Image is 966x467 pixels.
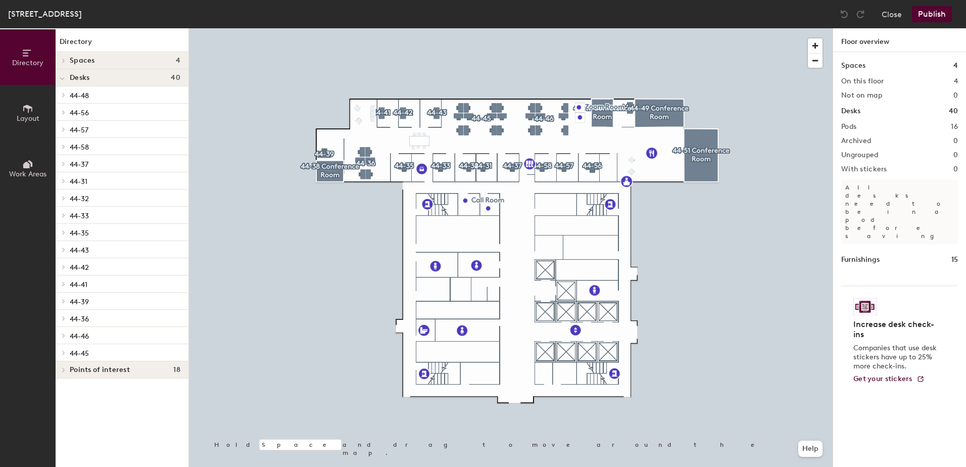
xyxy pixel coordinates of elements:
span: 4 [176,57,180,65]
h2: 0 [953,91,958,100]
button: Help [798,441,823,457]
span: 44-42 [70,263,89,272]
span: 44-57 [70,126,88,134]
h2: On this floor [841,77,884,85]
span: 44-58 [70,143,89,152]
p: All desks need to be in a pod before saving [841,179,958,244]
img: Undo [839,9,849,19]
span: Work Areas [9,170,46,178]
img: Sticker logo [853,298,877,315]
p: Companies that use desk stickers have up to 25% more check-ins. [853,344,940,371]
h2: 0 [953,137,958,145]
h2: Ungrouped [841,151,879,159]
span: Spaces [70,57,95,65]
h1: 40 [949,106,958,117]
span: 44-31 [70,177,87,186]
span: 44-46 [70,332,89,341]
h2: With stickers [841,165,887,173]
h2: 4 [954,77,958,85]
h4: Increase desk check-ins [853,319,940,340]
span: 44-41 [70,281,87,289]
div: [STREET_ADDRESS] [8,8,82,20]
h1: Directory [56,36,188,52]
span: 18 [173,366,180,374]
button: Close [882,6,902,22]
h1: Desks [841,106,860,117]
img: Redo [855,9,865,19]
h2: 0 [953,151,958,159]
span: Directory [12,59,43,67]
a: Get your stickers [853,375,925,384]
span: 44-32 [70,195,89,203]
span: 44-48 [70,91,89,100]
h1: Furnishings [841,254,880,265]
h2: 16 [951,123,958,131]
span: 40 [171,74,180,82]
span: Get your stickers [853,375,912,383]
span: 44-56 [70,109,89,117]
span: 44-35 [70,229,89,238]
h2: 0 [953,165,958,173]
span: 44-37 [70,160,88,169]
span: 44-36 [70,315,89,323]
span: Desks [70,74,89,82]
h1: 15 [951,254,958,265]
span: Points of interest [70,366,130,374]
h2: Archived [841,137,871,145]
button: Publish [912,6,952,22]
span: 44-43 [70,246,89,255]
span: Layout [17,114,39,123]
span: 44-39 [70,298,89,306]
span: 44-45 [70,349,89,358]
h1: Floor overview [833,28,966,52]
span: 44-33 [70,212,89,220]
h2: Not on map [841,91,882,100]
h2: Pods [841,123,856,131]
h1: Spaces [841,60,865,71]
h1: 4 [953,60,958,71]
